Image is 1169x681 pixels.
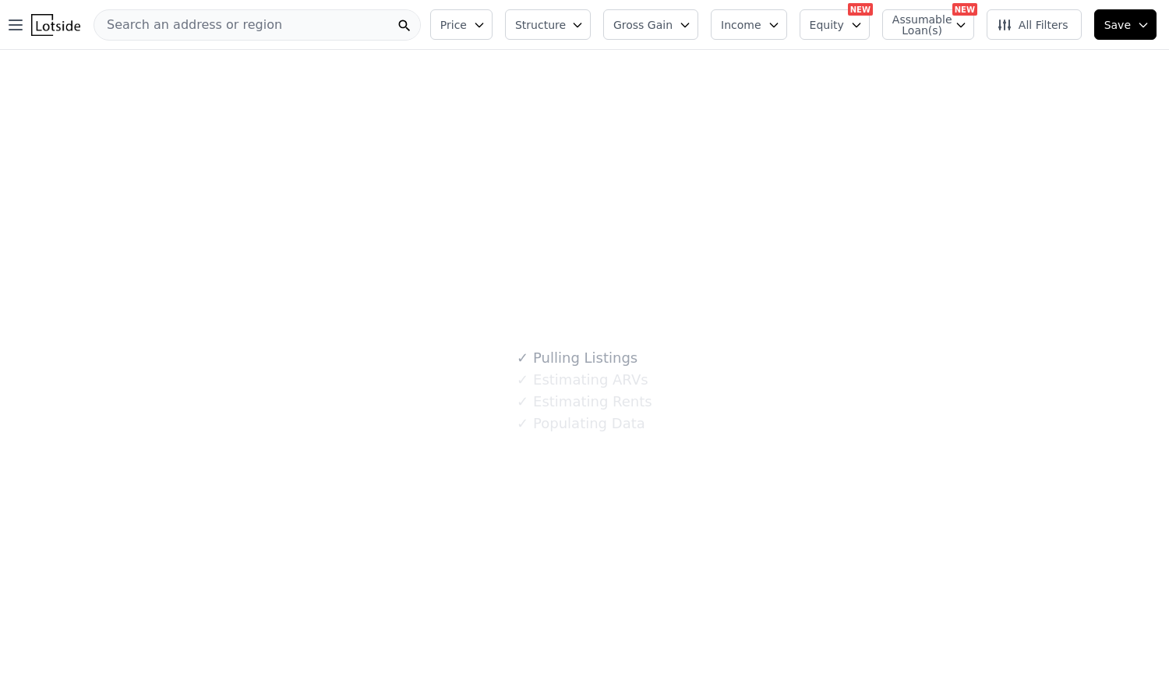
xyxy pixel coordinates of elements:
[603,9,698,40] button: Gross Gain
[517,372,528,388] span: ✓
[517,413,645,434] div: Populating Data
[1104,17,1131,33] span: Save
[517,350,528,366] span: ✓
[94,16,282,34] span: Search an address or region
[721,17,761,33] span: Income
[892,14,942,36] span: Assumable Loan(s)
[515,17,565,33] span: Structure
[997,17,1068,33] span: All Filters
[430,9,493,40] button: Price
[800,9,870,40] button: Equity
[882,9,974,40] button: Assumable Loan(s)
[505,9,591,40] button: Structure
[711,9,787,40] button: Income
[517,369,648,391] div: Estimating ARVs
[517,416,528,431] span: ✓
[810,17,844,33] span: Equity
[848,3,873,16] div: NEW
[517,347,637,369] div: Pulling Listings
[987,9,1082,40] button: All Filters
[440,17,467,33] span: Price
[952,3,977,16] div: NEW
[517,391,652,413] div: Estimating Rents
[31,14,80,36] img: Lotside
[1094,9,1157,40] button: Save
[517,394,528,410] span: ✓
[613,17,673,33] span: Gross Gain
